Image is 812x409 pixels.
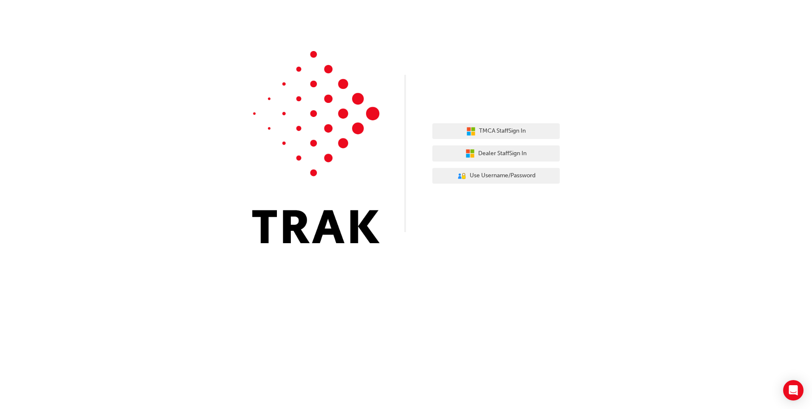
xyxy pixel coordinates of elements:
[479,126,526,136] span: TMCA Staff Sign In
[432,168,560,184] button: Use Username/Password
[783,380,804,400] div: Open Intercom Messenger
[470,171,536,181] span: Use Username/Password
[432,123,560,139] button: TMCA StaffSign In
[432,145,560,162] button: Dealer StaffSign In
[478,149,527,159] span: Dealer Staff Sign In
[252,51,380,243] img: Trak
